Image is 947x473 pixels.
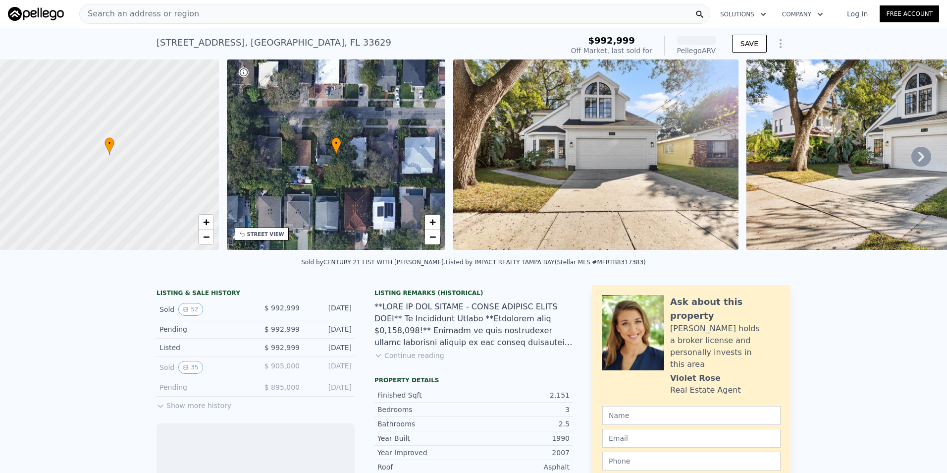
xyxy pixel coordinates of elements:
div: 2,151 [473,390,570,400]
a: Free Account [880,5,939,22]
div: 2.5 [473,419,570,429]
a: Zoom out [425,230,440,244]
div: [DATE] [308,361,352,374]
a: Zoom in [425,215,440,230]
div: Sold [159,303,248,316]
div: [DATE] [308,382,352,392]
div: Property details [374,376,573,384]
div: Ask about this property [670,295,781,323]
div: • [105,137,114,155]
div: Violet Rose [670,372,721,384]
div: Bathrooms [377,419,473,429]
span: Search an address or region [80,8,199,20]
a: Zoom in [199,215,213,230]
span: + [203,216,209,228]
button: Show more history [157,397,231,411]
div: Sold [159,361,248,374]
div: Sold by CENTURY 21 LIST WITH [PERSON_NAME] . [301,259,445,266]
div: LISTING & SALE HISTORY [157,289,355,299]
span: − [203,231,209,243]
div: Listed by IMPACT REALTY TAMPA BAY (Stellar MLS #MFRTB8317383) [446,259,646,266]
div: Year Built [377,433,473,443]
span: − [429,231,436,243]
button: Company [774,5,831,23]
div: **LORE IP DOL SITAME - CONSE ADIPISC ELITS DOEI** Te Incididunt Utlabo **Etdolorem aliq $0,158,09... [374,301,573,349]
div: 1990 [473,433,570,443]
img: Pellego [8,7,64,21]
div: Finished Sqft [377,390,473,400]
div: STREET VIEW [247,231,284,238]
div: 3 [473,405,570,414]
span: $992,999 [588,35,635,46]
button: View historical data [178,303,203,316]
div: Year Improved [377,448,473,458]
input: Email [602,429,781,448]
div: Pending [159,382,248,392]
div: Listed [159,343,248,353]
span: $ 992,999 [264,325,300,333]
div: Pending [159,324,248,334]
span: $ 895,000 [264,383,300,391]
div: Pellego ARV [677,46,716,56]
div: [STREET_ADDRESS] , [GEOGRAPHIC_DATA] , FL 33629 [157,36,391,50]
button: View historical data [178,361,203,374]
div: Off Market, last sold for [571,46,652,56]
button: Continue reading [374,351,444,360]
div: [DATE] [308,343,352,353]
div: [PERSON_NAME] holds a broker license and personally invests in this area [670,323,781,370]
span: $ 905,000 [264,362,300,370]
div: Listing Remarks (Historical) [374,289,573,297]
div: Real Estate Agent [670,384,741,396]
button: Show Options [771,34,790,54]
div: Bedrooms [377,405,473,414]
input: Phone [602,452,781,471]
span: $ 992,999 [264,304,300,312]
button: Solutions [712,5,774,23]
input: Name [602,406,781,425]
a: Zoom out [199,230,213,244]
div: [DATE] [308,324,352,334]
img: Sale: 33323893 Parcel: 49889766 [453,59,738,250]
span: • [105,139,114,148]
div: • [331,137,341,155]
div: [DATE] [308,303,352,316]
span: $ 992,999 [264,344,300,352]
span: • [331,139,341,148]
button: SAVE [732,35,767,53]
div: 2007 [473,448,570,458]
div: Roof [377,462,473,472]
a: Log In [835,9,880,19]
div: Asphalt [473,462,570,472]
span: + [429,216,436,228]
